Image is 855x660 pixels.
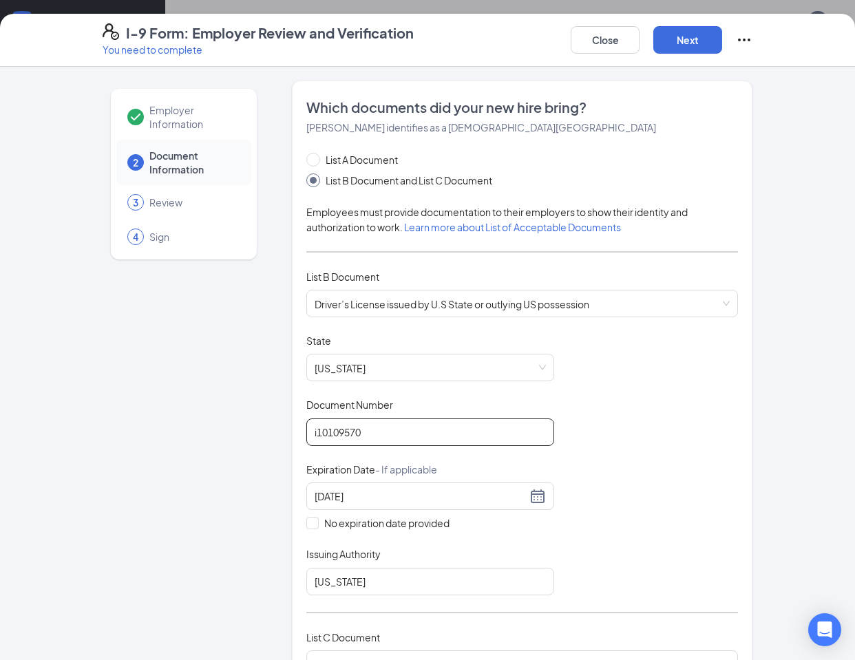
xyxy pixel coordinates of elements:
[133,156,138,169] span: 2
[306,121,656,134] span: [PERSON_NAME] identifies as a [DEMOGRAPHIC_DATA][GEOGRAPHIC_DATA]
[133,195,138,209] span: 3
[315,354,546,381] span: Alabama
[319,515,455,531] span: No expiration date provided
[127,109,144,125] svg: Checkmark
[133,230,138,244] span: 4
[149,230,237,244] span: Sign
[103,23,119,40] svg: FormI9EVerifyIcon
[571,26,640,54] button: Close
[149,103,237,131] span: Employer Information
[306,631,380,643] span: List C Document
[149,195,237,209] span: Review
[320,152,403,167] span: List A Document
[306,334,331,348] span: State
[306,98,738,117] span: Which documents did your new hire bring?
[126,23,414,43] h4: I-9 Form: Employer Review and Verification
[315,489,527,504] input: 02/28/2027
[404,221,621,233] a: Learn more about List of Acceptable Documents
[306,206,688,233] span: Employees must provide documentation to their employers to show their identity and authorization ...
[653,26,722,54] button: Next
[320,173,498,188] span: List B Document and List C Document
[306,547,381,561] span: Issuing Authority
[149,149,237,176] span: Document Information
[315,290,730,317] span: Driver’s License issued by U.S State or outlying US possession
[736,32,752,48] svg: Ellipses
[103,43,414,56] p: You need to complete
[808,613,841,646] div: Open Intercom Messenger
[306,270,379,283] span: List B Document
[375,463,437,476] span: - If applicable
[306,398,393,412] span: Document Number
[306,462,437,476] span: Expiration Date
